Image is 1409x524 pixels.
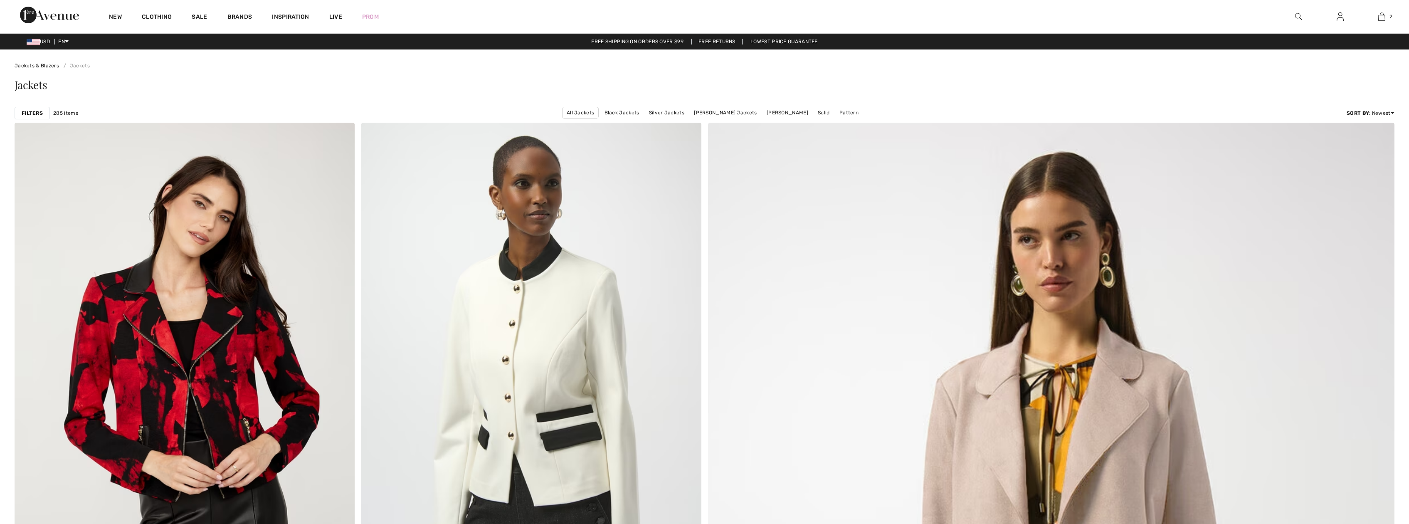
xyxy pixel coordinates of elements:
a: Free shipping on orders over $99 [585,39,690,44]
div: : Newest [1347,109,1394,117]
a: Silver Jackets [645,107,688,118]
a: [PERSON_NAME] Jackets [690,107,761,118]
a: Sale [192,13,207,22]
a: Jackets [60,63,89,69]
a: Prom [362,12,379,21]
a: Sign In [1330,12,1350,22]
a: Jackets & Blazers [15,63,59,69]
span: Inspiration [272,13,309,22]
a: Live [329,12,342,21]
span: 285 items [53,109,78,117]
a: All Jackets [562,107,599,119]
a: Free Returns [691,39,743,44]
a: 2 [1361,12,1402,22]
a: Black Jackets [600,107,644,118]
img: US Dollar [27,39,40,45]
img: My Info [1337,12,1344,22]
a: Lowest Price Guarantee [744,39,824,44]
span: EN [58,39,69,44]
img: My Bag [1378,12,1385,22]
a: New [109,13,122,22]
a: [PERSON_NAME] [762,107,812,118]
strong: Sort By [1347,110,1369,116]
a: Solid [814,107,834,118]
span: 2 [1389,13,1392,20]
span: Jackets [15,77,47,92]
a: Clothing [142,13,172,22]
span: USD [27,39,53,44]
img: 1ère Avenue [20,7,79,23]
strong: Filters [22,109,43,117]
img: search the website [1295,12,1302,22]
a: Pattern [835,107,863,118]
a: Brands [227,13,252,22]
